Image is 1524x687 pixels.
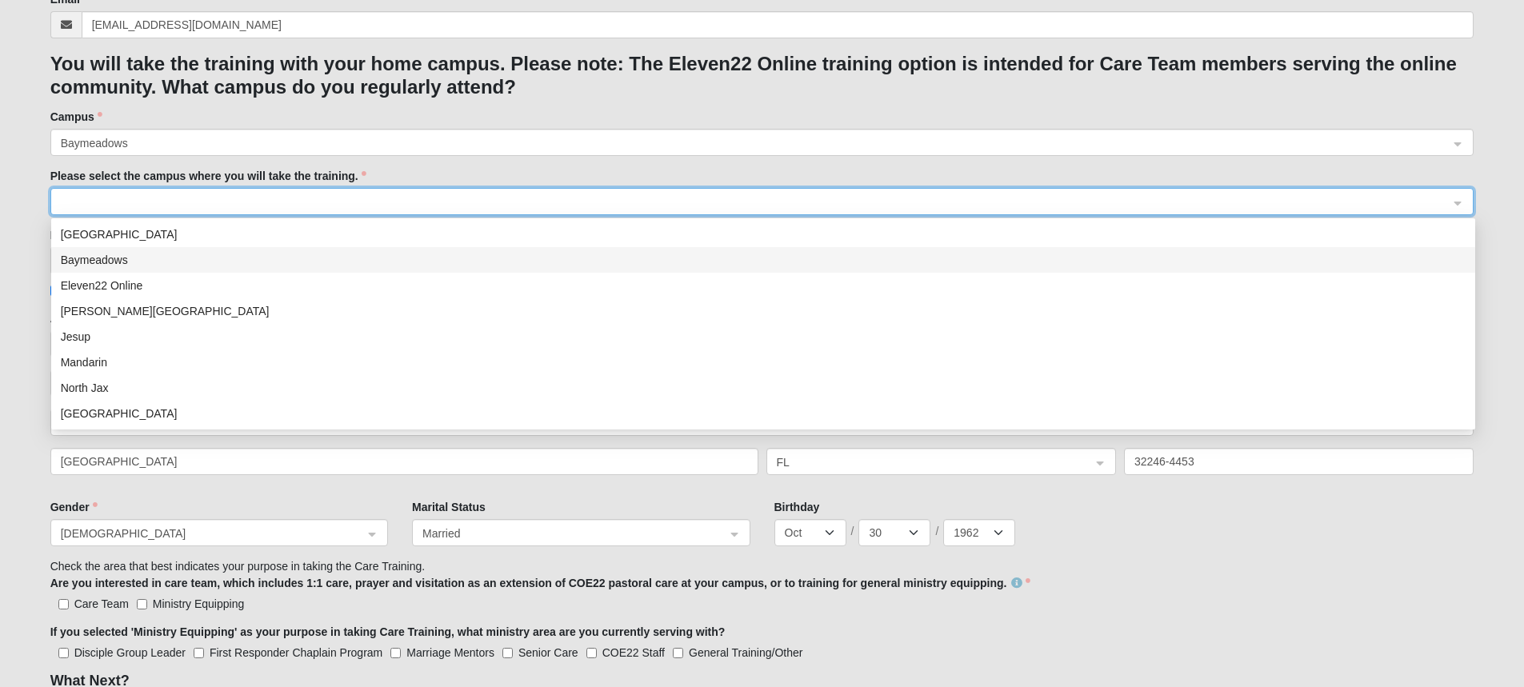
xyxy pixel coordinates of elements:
div: Mandarin [61,353,1466,371]
span: General Training/Other [689,646,802,659]
span: Married [422,525,710,542]
div: North Jax [61,379,1466,397]
div: Mandarin [51,349,1475,375]
div: Jesup [61,328,1466,345]
div: Baymeadows [51,247,1475,273]
label: If you selected 'Ministry Equipping' as your purpose in taking Care Training, what ministry area ... [50,624,726,640]
div: Baymeadows [61,251,1466,269]
input: First Responder Chaplain Program [194,648,204,658]
label: Mobile Phone [50,227,131,243]
span: / [935,523,938,539]
input: Disciple Group Leader [58,648,69,658]
input: Marriage Mentors [390,648,401,658]
span: Female [61,525,363,542]
span: COE22 Staff [602,646,665,659]
input: Care Team [58,599,69,609]
input: Give your consent to receive SMS messages by simply checking the box. [50,286,61,296]
h3: You will take the training with your home campus. Please note: The Eleven22 Online training optio... [50,53,1474,99]
span: Disciple Group Leader [74,646,186,659]
span: First Responder Chaplain Program [210,646,382,659]
span: / [851,523,854,539]
label: Are you interested in care team, which includes 1:1 care, prayer and visitation as an extension o... [50,575,1031,591]
div: Eleven22 Online [51,273,1475,298]
input: General Training/Other [673,648,683,658]
label: Campus [50,109,102,125]
span: Ministry Equipping [153,597,244,610]
label: Please select the campus where you will take the training. [50,168,366,184]
input: Address Line 1 [50,369,1474,397]
span: Marriage Mentors [406,646,494,659]
label: Address [50,310,95,326]
input: Ministry Equipping [137,599,147,609]
span: Baymeadows [61,134,1435,152]
span: Senior Care [518,646,578,659]
div: [PERSON_NAME][GEOGRAPHIC_DATA] [61,302,1466,320]
div: Eleven22 Online [61,277,1466,294]
input: COE22 Staff [586,648,597,658]
input: Address Line 2 [50,409,1474,436]
div: [GEOGRAPHIC_DATA] [61,405,1466,422]
label: Gender [50,499,98,515]
input: Zip [1124,448,1474,475]
div: Orange Park [51,401,1475,426]
div: Arlington [51,222,1475,247]
div: Fleming Island [51,298,1475,324]
span: Care Team [74,597,129,610]
div: North Jax [51,375,1475,401]
label: Marital Status [412,499,486,515]
div: Jesup [51,324,1475,349]
label: Birthday [774,499,820,515]
input: Senior Care [502,648,513,658]
span: FL [777,453,1077,471]
input: City [50,448,758,475]
div: [GEOGRAPHIC_DATA] [61,226,1466,243]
